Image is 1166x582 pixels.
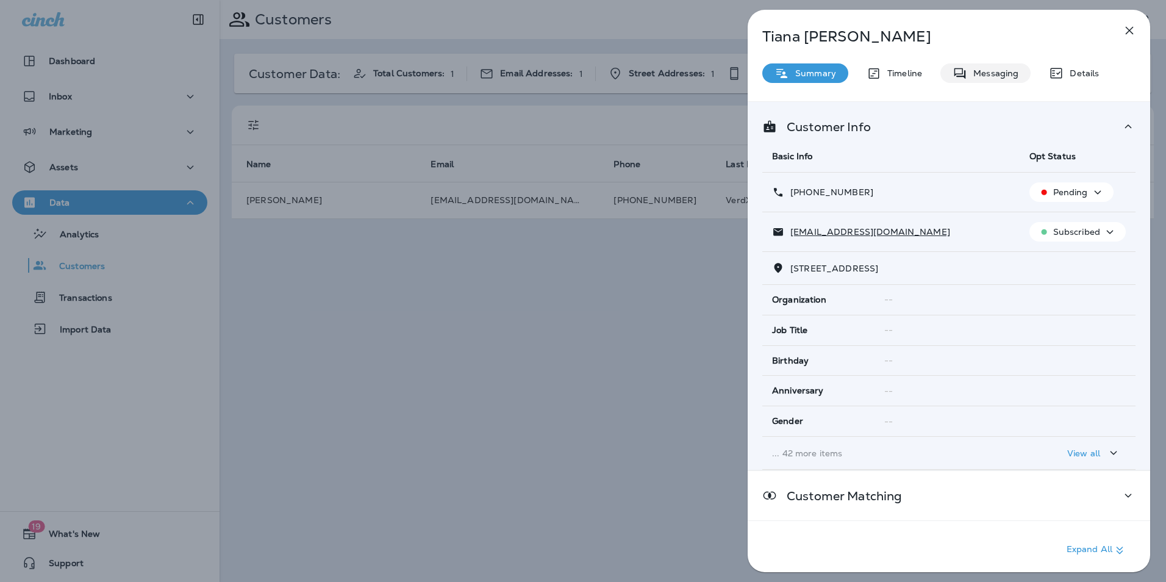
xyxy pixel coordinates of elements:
[790,263,878,274] span: [STREET_ADDRESS]
[1062,442,1126,464] button: View all
[789,68,836,78] p: Summary
[777,491,902,501] p: Customer Matching
[884,355,893,366] span: --
[1029,222,1126,242] button: Subscribed
[772,356,809,366] span: Birthday
[1067,448,1100,458] p: View all
[772,386,824,396] span: Anniversary
[884,416,893,427] span: --
[967,68,1018,78] p: Messaging
[881,68,922,78] p: Timeline
[1062,539,1132,561] button: Expand All
[1053,227,1100,237] p: Subscribed
[772,151,812,162] span: Basic Info
[762,28,1095,45] p: Tiana [PERSON_NAME]
[884,386,893,397] span: --
[884,325,893,336] span: --
[1053,187,1088,197] p: Pending
[777,122,871,132] p: Customer Info
[772,295,826,305] span: Organization
[884,294,893,305] span: --
[1067,543,1127,558] p: Expand All
[784,187,873,197] p: [PHONE_NUMBER]
[1029,151,1076,162] span: Opt Status
[772,325,807,336] span: Job Title
[772,416,803,426] span: Gender
[784,227,950,237] p: [EMAIL_ADDRESS][DOMAIN_NAME]
[772,448,1010,458] p: ... 42 more items
[1064,68,1099,78] p: Details
[1029,182,1114,202] button: Pending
